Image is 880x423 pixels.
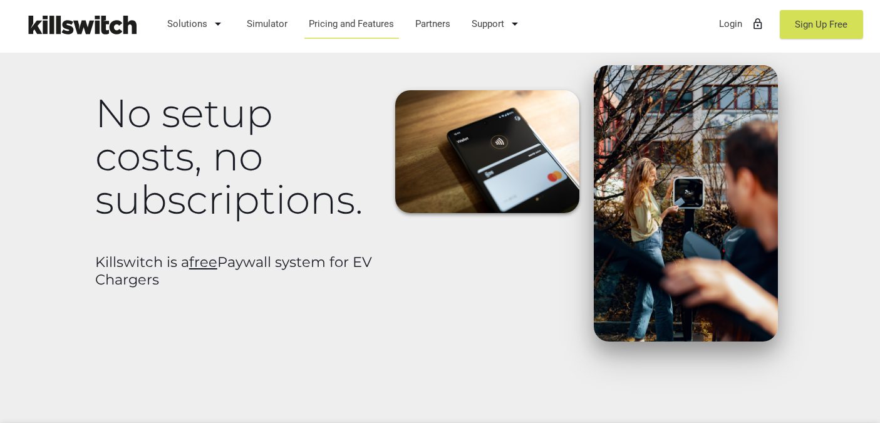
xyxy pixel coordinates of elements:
b: Killswitch is a Paywall system for EV Chargers [95,253,372,289]
a: Sign Up Free [780,10,863,39]
a: Support [466,8,529,40]
a: Simulator [241,8,294,40]
a: Pricing and Features [303,8,400,40]
i: lock_outline [752,9,764,39]
img: Mobile payments for EV Chargers [395,90,579,213]
h1: No setup costs, no subscriptions. [95,91,375,222]
img: Couple using EV charger with integrated payments [594,65,778,342]
i: arrow_drop_down [507,9,522,39]
img: Killswitch [19,9,144,40]
a: Solutions [162,8,232,40]
u: free [189,253,217,271]
i: arrow_drop_down [210,9,225,39]
a: Partners [410,8,457,40]
a: Loginlock_outline [713,8,770,40]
